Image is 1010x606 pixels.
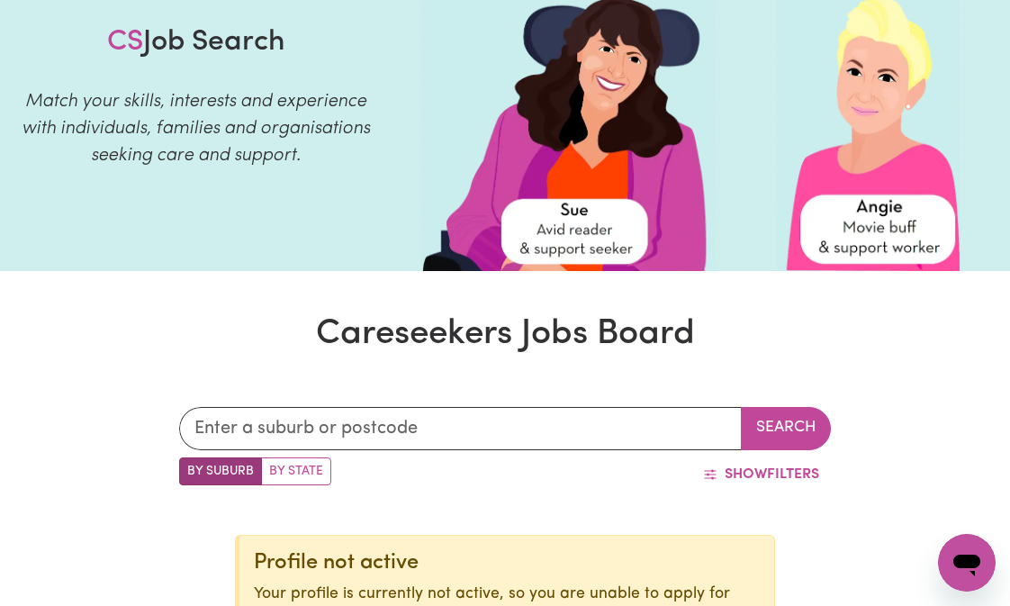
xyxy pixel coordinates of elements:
label: Search by suburb/post code [179,457,262,485]
iframe: 启动消息传送窗口的按钮 [938,534,996,592]
div: Profile not active [254,550,760,576]
h1: Job Search [107,25,284,59]
button: Search [741,407,831,450]
input: Enter a suburb or postcode [179,407,742,450]
button: ShowFilters [691,457,831,492]
span: Show [725,467,767,482]
label: Search by state [261,457,331,485]
p: Match your skills, interests and experience with individuals, families and organisations seeking ... [22,88,371,169]
span: CS [107,28,143,57]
